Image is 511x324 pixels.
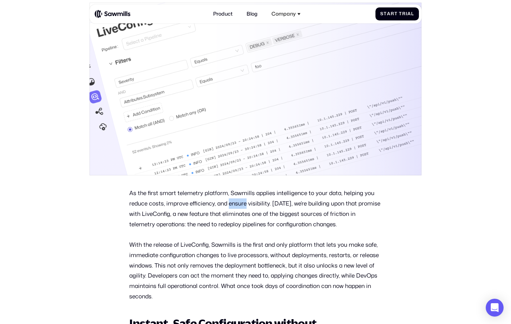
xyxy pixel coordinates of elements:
[384,11,387,16] span: t
[406,11,407,16] span: i
[129,188,381,229] p: As the first smart telemetry platform, Sawmills applies intelligence to your data, helping you re...
[486,299,504,317] div: Open Intercom Messenger
[402,11,406,16] span: r
[267,7,304,21] div: Company
[391,11,394,16] span: r
[209,7,237,21] a: Product
[243,7,261,21] a: Blog
[387,11,391,16] span: a
[271,11,296,17] div: Company
[375,7,419,20] a: StartTrial
[380,11,384,16] span: S
[411,11,414,16] span: l
[407,11,411,16] span: a
[129,240,381,302] p: With the release of LiveConfig, Sawmills is the first and only platform that lets you make safe, ...
[399,11,402,16] span: T
[394,11,398,16] span: t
